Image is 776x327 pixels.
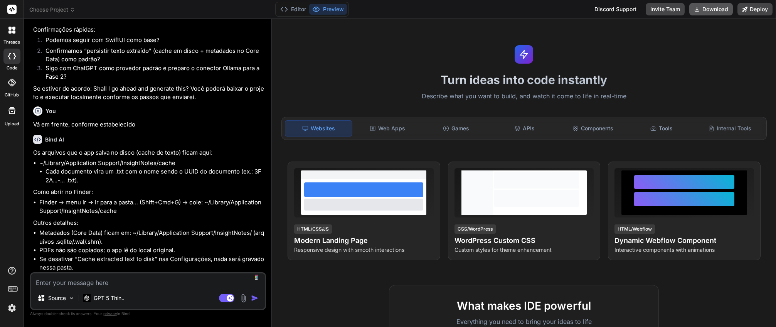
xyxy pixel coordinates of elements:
[628,120,695,137] div: Tools
[45,136,64,143] h6: Bind AI
[33,120,264,129] p: Vá em frente, conforme estabelecido
[33,219,264,228] p: Outros detalhes:
[402,298,646,314] h2: What makes IDE powerful
[33,84,264,102] p: Se estiver de acordo: Shall I go ahead and generate this? Você poderá baixar o projeto e executar...
[277,91,771,101] p: Describe what you want to build, and watch it come to life in real-time
[39,159,264,185] li: ~/Library/Application Support/InsightNotes/cache
[354,120,421,137] div: Web Apps
[33,148,264,157] p: Os arquivos que o app salva no disco (cache de texto) ficam aqui:
[614,246,754,254] p: Interactive components with animations
[294,235,434,246] h4: Modern Landing Page
[68,295,75,302] img: Pick Models
[309,4,347,15] button: Preview
[689,3,733,15] button: Download
[646,3,685,15] button: Invite Team
[5,92,19,98] label: GitHub
[5,121,19,127] label: Upload
[39,255,264,272] li: Se desativar “Cache extracted text to disk” nas Configurações, nada será gravado nessa pasta.
[737,3,773,15] button: Deploy
[590,3,641,15] div: Discord Support
[39,198,264,216] li: Finder → menu Ir → Ir para a pasta… (Shift+Cmd+G) → cole: ~/Library/Application Support/InsightNo...
[251,294,259,302] img: icon
[277,4,309,15] button: Editor
[5,302,19,315] img: settings
[491,120,558,137] div: APIs
[454,246,594,254] p: Custom styles for theme enhancement
[402,317,646,326] p: Everything you need to bring your ideas to life
[696,120,763,137] div: Internal Tools
[3,39,20,46] label: threads
[559,120,626,137] div: Components
[39,246,264,255] li: PDFs não são copiados; o app lê do local original.
[277,73,771,87] h1: Turn ideas into code instantly
[83,294,91,302] img: GPT 5 Thinking High
[39,64,264,81] li: Sigo com ChatGPT como provedor padrão e preparo o conector Ollama para a Fase 2?
[614,235,754,246] h4: Dynamic Webflow Component
[454,224,496,234] div: CSS/WordPress
[614,224,655,234] div: HTML/Webflow
[29,6,75,13] span: Choose Project
[294,224,332,234] div: HTML/CSS/JS
[33,188,264,197] p: Como abrir no Finder:
[103,311,117,316] span: privacy
[39,36,264,47] li: Podemos seguir com SwiftUI como base?
[33,25,264,34] p: Confirmações rápidas:
[454,235,594,246] h4: WordPress Custom CSS
[45,107,56,115] h6: You
[48,294,66,302] p: Source
[94,294,125,302] p: GPT 5 Thin..
[30,310,266,317] p: Always double-check its answers. Your in Bind
[7,65,17,71] label: code
[39,47,264,64] li: Confirmamos “persistir texto extraído” (cache em disco + metadados no Core Data) como padrão?
[285,120,353,137] div: Websites
[294,246,434,254] p: Responsive design with smooth interactions
[423,120,490,137] div: Games
[239,294,248,303] img: attachment
[45,167,264,185] li: Cada documento vira um .txt com o nome sendo o UUID do documento (ex.: 3F2A...-... .txt).
[39,229,264,246] li: Metadados (Core Data) ficam em: ~/Library/Application Support/InsightNotes/ (arquivos .sqlite/.wa...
